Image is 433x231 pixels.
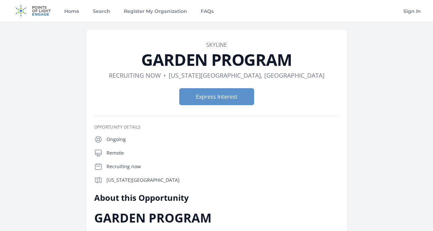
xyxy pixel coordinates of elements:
[106,136,339,143] p: Ongoing
[106,150,339,156] p: Remote
[106,177,339,184] p: [US_STATE][GEOGRAPHIC_DATA]
[106,163,339,170] p: Recruiting now
[169,71,324,80] dd: [US_STATE][GEOGRAPHIC_DATA], [GEOGRAPHIC_DATA]
[94,210,212,226] span: GARDEN PROGRAM
[164,71,166,80] div: •
[94,124,339,130] h3: Opportunity Details
[206,41,227,49] a: Skyline
[109,71,161,80] dd: Recruiting now
[94,52,339,68] h1: GARDEN PROGRAM
[94,192,293,203] h2: About this Opportunity
[179,88,254,105] button: Express Interest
